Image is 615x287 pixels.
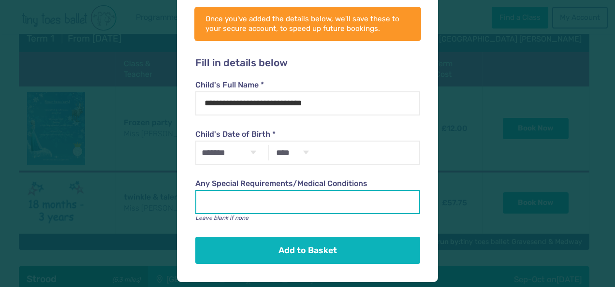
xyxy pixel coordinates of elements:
p: Once you've added the details below, we'll save these to your secure account, to speed up future ... [205,14,410,33]
button: Add to Basket [195,237,420,264]
p: Leave blank if none [195,214,420,222]
label: Child's Full Name * [195,80,420,90]
h2: Fill in details below [195,57,420,70]
label: Child's Date of Birth * [195,129,420,140]
label: Any Special Requirements/Medical Conditions [195,178,420,189]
